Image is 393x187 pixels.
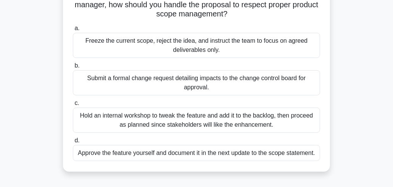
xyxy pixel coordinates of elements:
div: Submit a formal change request detailing impacts to the change control board for approval. [73,70,320,95]
span: b. [74,62,79,69]
span: d. [74,137,79,143]
div: Freeze the current scope, reject the idea, and instruct the team to focus on agreed deliverables ... [73,33,320,58]
span: a. [74,25,79,31]
div: Approve the feature yourself and document it in the next update to the scope statement. [73,145,320,161]
div: Hold an internal workshop to tweak the feature and add it to the backlog, then proceed as planned... [73,108,320,133]
span: c. [74,100,79,106]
